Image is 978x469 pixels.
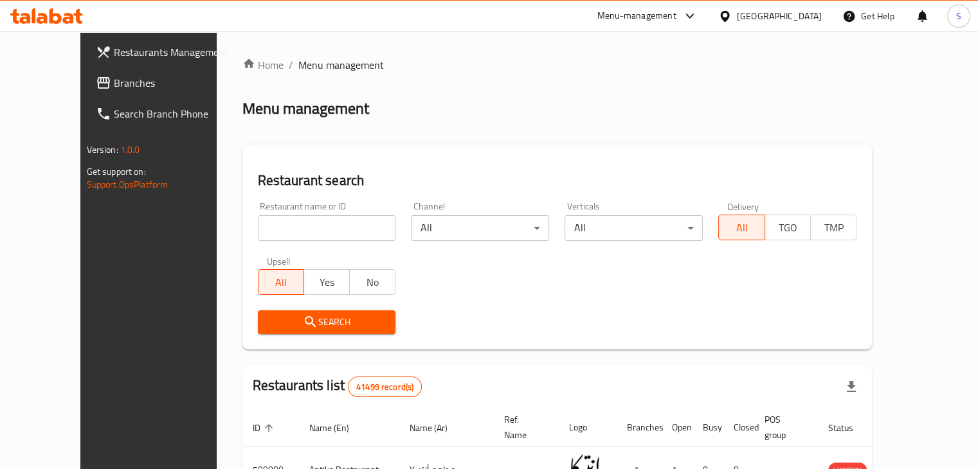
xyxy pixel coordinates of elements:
span: Get support on: [87,163,146,180]
span: Restaurants Management [114,44,233,60]
span: Search Branch Phone [114,106,233,121]
span: 41499 record(s) [349,381,421,393]
span: TGO [770,218,806,237]
th: Busy [693,408,723,447]
span: Version: [87,141,118,158]
label: Delivery [727,202,759,211]
th: Logo [559,408,617,447]
h2: Restaurants list [253,376,422,397]
h2: Restaurant search [258,171,857,190]
div: Total records count [348,376,422,397]
span: S [956,9,961,23]
span: 1.0.0 [120,141,140,158]
span: Name (En) [309,420,366,436]
span: Yes [309,273,345,292]
th: Closed [723,408,754,447]
th: Branches [617,408,662,447]
span: ID [253,420,277,436]
nav: breadcrumb [242,57,873,73]
a: Restaurants Management [86,37,244,67]
span: No [355,273,390,292]
span: Search [268,314,386,330]
a: Home [242,57,284,73]
div: Menu-management [597,8,676,24]
div: All [411,215,549,241]
span: All [264,273,299,292]
span: TMP [816,218,851,237]
button: All [258,269,304,295]
span: All [724,218,759,237]
span: POS group [765,412,802,443]
label: Upsell [267,256,291,265]
a: Support.OpsPlatform [87,176,168,193]
button: Search [258,310,396,334]
span: Status [828,420,870,436]
th: Open [662,408,693,447]
span: Name (Ar) [410,420,464,436]
input: Search for restaurant name or ID.. [258,215,396,241]
button: No [349,269,395,295]
button: Yes [303,269,350,295]
span: Menu management [298,57,384,73]
button: TGO [765,215,811,240]
span: Ref. Name [504,412,543,443]
span: Branches [114,75,233,91]
a: Branches [86,67,244,98]
li: / [289,57,293,73]
div: Export file [836,371,867,402]
div: All [565,215,703,241]
a: Search Branch Phone [86,98,244,129]
div: [GEOGRAPHIC_DATA] [737,9,822,23]
button: All [718,215,765,240]
button: TMP [810,215,856,240]
h2: Menu management [242,98,369,119]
